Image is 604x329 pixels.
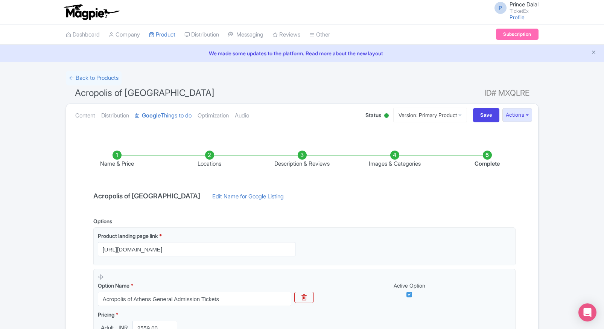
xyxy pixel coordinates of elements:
[66,24,100,45] a: Dashboard
[228,24,263,45] a: Messaging
[101,104,129,128] a: Distribution
[163,151,256,168] li: Locations
[109,24,140,45] a: Company
[142,111,161,120] strong: Google
[510,1,539,8] span: Prince Dalal
[591,49,596,57] button: Close announcement
[494,2,507,14] span: P
[98,311,114,318] span: Pricing
[184,24,219,45] a: Distribution
[98,292,291,306] input: Option Name
[75,87,215,98] span: Acropolis of [GEOGRAPHIC_DATA]
[135,104,192,128] a: GoogleThings to do
[98,233,158,239] span: Product landing page link
[578,303,596,321] div: Open Intercom Messenger
[365,111,381,119] span: Status
[66,71,122,85] a: ← Back to Products
[484,85,529,101] span: ID# MXQLRE
[62,4,120,20] img: logo-ab69f6fb50320c5b225c76a69d11143b.png
[235,104,249,128] a: Audio
[496,29,538,40] a: Subscription
[93,217,112,225] div: Options
[98,282,129,289] span: Option Name
[510,14,525,20] a: Profile
[510,9,539,14] small: TicketEx
[309,24,330,45] a: Other
[198,104,229,128] a: Optimization
[441,151,534,168] li: Complete
[71,151,163,168] li: Name & Price
[89,192,205,200] h4: Acropolis of [GEOGRAPHIC_DATA]
[149,24,175,45] a: Product
[75,104,95,128] a: Content
[502,108,532,122] button: Actions
[473,108,499,122] input: Save
[98,242,295,256] input: Product landing page link
[383,110,390,122] div: Active
[256,151,348,168] li: Description & Reviews
[272,24,300,45] a: Reviews
[5,49,599,57] a: We made some updates to the platform. Read more about the new layout
[393,108,467,122] a: Version: Primary Product
[394,282,425,289] span: Active Option
[205,192,291,204] a: Edit Name for Google Listing
[348,151,441,168] li: Images & Categories
[490,2,539,14] a: P Prince Dalal TicketEx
